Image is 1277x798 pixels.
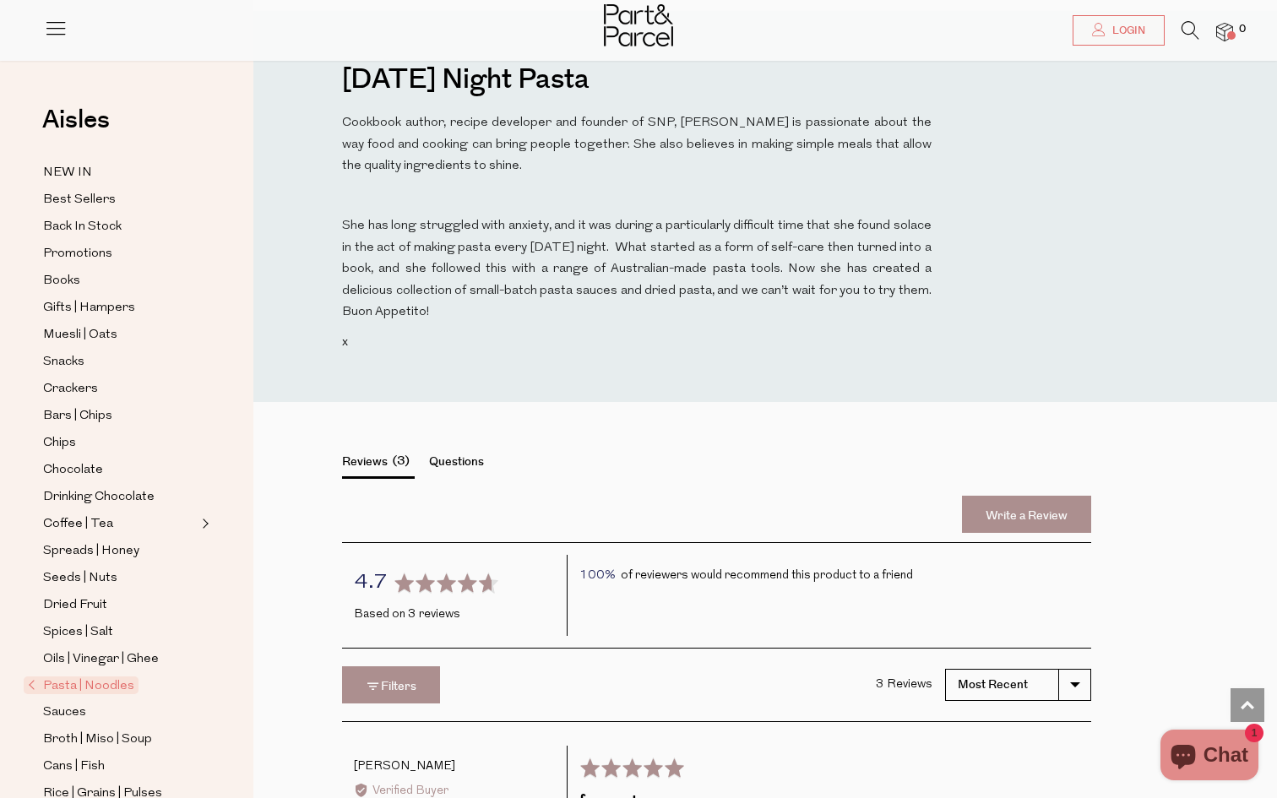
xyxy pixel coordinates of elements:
[43,594,197,616] a: Dried Fruit
[1073,15,1165,46] a: Login
[43,541,139,562] span: Spreads | Honey
[43,379,98,399] span: Crackers
[579,567,615,585] span: 100%
[43,649,159,670] span: Oils | Vinegar | Ghee
[43,514,113,535] span: Coffee | Tea
[388,452,415,471] span: 3
[43,297,197,318] a: Gifts | Hampers
[28,676,197,696] a: Pasta | Noodles
[342,453,415,479] button: Reviews
[43,703,86,723] span: Sauces
[43,595,107,616] span: Dried Fruit
[621,569,913,582] span: of reviewers would recommend this product to a friend
[43,190,116,210] span: Best Sellers
[43,622,113,643] span: Spices | Salt
[43,405,197,426] a: Bars | Chips
[43,351,197,372] a: Snacks
[43,568,117,589] span: Seeds | Nuts
[43,730,152,750] span: Broth | Miso | Soup
[43,649,197,670] a: Oils | Vinegar | Ghee
[43,325,117,345] span: Muesli | Oats
[43,702,197,723] a: Sauces
[962,496,1091,533] a: Write a Review
[43,460,103,480] span: Chocolate
[354,760,455,773] span: [PERSON_NAME]
[43,433,76,453] span: Chips
[43,163,92,183] span: NEW IN
[43,298,135,318] span: Gifts | Hampers
[43,271,80,291] span: Books
[43,244,112,264] span: Promotions
[1108,24,1145,38] span: Login
[43,729,197,750] a: Broth | Miso | Soup
[342,117,932,172] span: Cookbook author, recipe developer and founder of SNP, [PERSON_NAME] is passionate about the way f...
[43,622,197,643] a: Spices | Salt
[43,756,197,777] a: Cans | Fish
[43,567,197,589] a: Seeds | Nuts
[43,217,122,237] span: Back In Stock
[42,107,110,149] a: Aisles
[342,53,590,104] h3: [DATE] Night Pasta
[43,270,197,291] a: Books
[43,216,197,237] a: Back In Stock
[354,573,388,593] span: 4.7
[43,189,197,210] a: Best Sellers
[43,243,197,264] a: Promotions
[43,324,197,345] a: Muesli | Oats
[1155,730,1263,784] inbox-online-store-chat: Shopify online store chat
[43,432,197,453] a: Chips
[342,332,348,354] div: x
[354,605,555,624] div: Based on 3 reviews
[24,676,139,694] span: Pasta | Noodles
[43,757,105,777] span: Cans | Fish
[43,486,197,508] a: Drinking Chocolate
[43,487,155,508] span: Drinking Chocolate
[1216,23,1233,41] a: 0
[342,666,440,703] button: Filters
[43,162,197,183] a: NEW IN
[604,4,673,46] img: Part&Parcel
[876,676,932,694] div: 3 Reviews
[342,220,932,318] span: She has long struggled with anxiety, and it was during a particularly difficult time that she fou...
[198,513,209,534] button: Expand/Collapse Coffee | Tea
[43,540,197,562] a: Spreads | Honey
[43,378,197,399] a: Crackers
[43,513,197,535] a: Coffee | Tea
[42,101,110,138] span: Aisles
[43,352,84,372] span: Snacks
[1235,22,1250,37] span: 0
[43,406,112,426] span: Bars | Chips
[429,453,484,475] button: Questions
[43,459,197,480] a: Chocolate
